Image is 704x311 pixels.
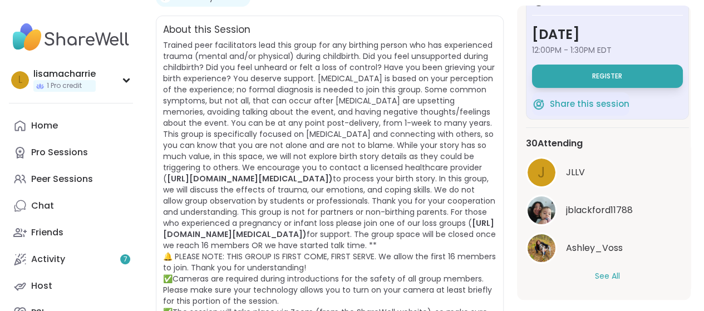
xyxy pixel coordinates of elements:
[9,219,133,246] a: Friends
[528,196,555,224] img: jblackford11788
[9,139,133,166] a: Pro Sessions
[9,112,133,139] a: Home
[31,253,65,265] div: Activity
[9,18,133,57] img: ShareWell Nav Logo
[9,246,133,273] a: Activity7
[532,92,629,116] button: Share this session
[47,81,82,91] span: 1 Pro credit
[31,146,88,159] div: Pro Sessions
[526,137,583,150] span: 30 Attending
[31,120,58,132] div: Home
[532,65,683,88] button: Register
[124,255,127,264] span: 7
[566,166,585,179] span: JLLV
[526,157,689,188] a: JJLLV
[18,73,22,87] span: l
[566,241,623,255] span: Ashley_Voss
[532,97,545,111] img: ShareWell Logomark
[550,98,629,111] span: Share this session
[9,166,133,192] a: Peer Sessions
[9,192,133,219] a: Chat
[31,200,54,212] div: Chat
[163,23,250,37] h2: About this Session
[526,233,689,264] a: Ashley_VossAshley_Voss
[9,273,133,299] a: Host
[33,68,96,80] div: lisamacharrie
[31,280,52,292] div: Host
[538,162,545,184] span: J
[526,195,689,226] a: jblackford11788jblackford11788
[31,173,93,185] div: Peer Sessions
[532,45,683,56] span: 12:00PM - 1:30PM EDT
[532,24,683,45] h3: [DATE]
[31,226,63,239] div: Friends
[163,218,494,240] a: [URL][DOMAIN_NAME][MEDICAL_DATA])
[566,204,633,217] span: jblackford11788
[595,270,620,282] button: See All
[167,173,333,184] a: [URL][DOMAIN_NAME][MEDICAL_DATA])
[592,72,622,81] span: Register
[528,234,555,262] img: Ashley_Voss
